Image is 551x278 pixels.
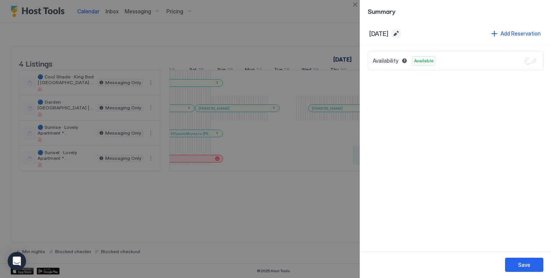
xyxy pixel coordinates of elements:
[369,30,388,37] span: [DATE]
[400,56,409,65] button: Blocked dates override all pricing rules and remain unavailable until manually unblocked
[391,29,401,38] button: Edit date range
[500,29,541,37] div: Add Reservation
[373,57,398,64] span: Availability
[490,28,542,39] button: Add Reservation
[8,252,26,270] div: Open Intercom Messenger
[414,57,434,64] span: Available
[505,258,543,272] button: Save
[368,6,543,16] span: Summary
[518,261,530,269] div: Save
